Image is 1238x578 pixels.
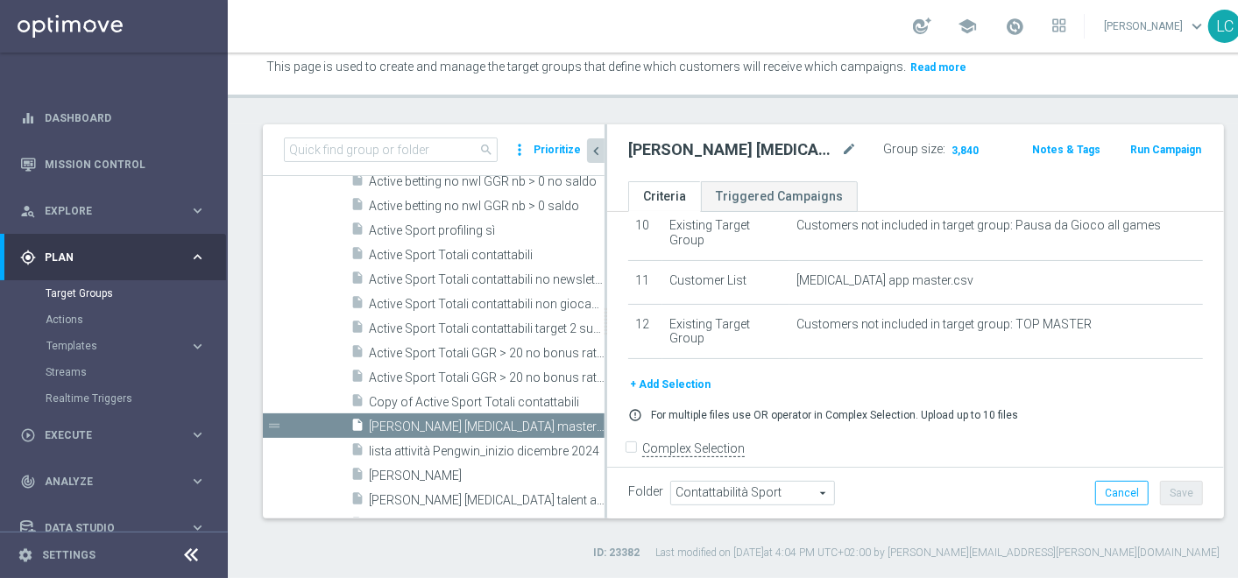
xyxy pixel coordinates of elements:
button: Mission Control [19,158,207,172]
i: insert_drive_file [350,197,364,217]
span: Copy of Active Sport Totali contattabili [369,395,605,410]
td: 12 [628,304,662,359]
span: Nick Tipster [369,469,605,483]
a: Streams [46,365,182,379]
button: gps_fixed Plan keyboard_arrow_right [19,250,207,264]
i: keyboard_arrow_right [189,202,206,219]
div: track_changes Analyze keyboard_arrow_right [19,475,207,489]
div: Analyze [20,474,189,490]
a: Triggered Campaigns [701,181,858,212]
a: Dashboard [45,95,206,141]
label: Group size [884,142,944,157]
h2: [PERSON_NAME] [MEDICAL_DATA] master low app betting 18.08 [628,139,838,160]
i: insert_drive_file [350,516,364,536]
a: Realtime Triggers [46,391,182,405]
span: Speciale mondiale per club Silver [369,518,605,532]
span: 3,840 [951,144,981,160]
td: Customer List [662,260,789,304]
div: Dashboard [20,95,206,141]
i: insert_drive_file [350,246,364,266]
a: [PERSON_NAME]keyboard_arrow_down [1102,13,1208,39]
a: Settings [42,550,96,560]
span: Explore [45,206,189,216]
span: Active Sport Totali contattabili [369,248,605,263]
i: insert_drive_file [350,418,364,438]
div: Data Studio [20,520,189,536]
label: Folder [628,484,663,499]
button: play_circle_outline Execute keyboard_arrow_right [19,428,207,442]
span: Active Sport Totali GGR &gt; 20 no bonus ratio preferenza legatura 4-7_7&#x2B; M11 [369,370,605,385]
td: Existing Target Group [662,304,789,359]
span: Data Studio [45,523,189,533]
div: Explore [20,203,189,219]
i: keyboard_arrow_right [189,338,206,355]
span: school [958,17,977,36]
i: insert_drive_file [350,271,364,291]
span: Customers not included in target group: TOP MASTER [796,317,1093,332]
button: Templates keyboard_arrow_right [46,339,207,353]
label: Last modified on [DATE] at 4:04 PM UTC+02:00 by [PERSON_NAME][EMAIL_ADDRESS][PERSON_NAME][DOMAIN_... [655,546,1220,560]
i: insert_drive_file [350,222,364,242]
button: Read more [909,58,968,77]
div: Templates [46,341,189,351]
i: keyboard_arrow_right [189,249,206,265]
span: Plan [45,252,189,263]
i: gps_fixed [20,250,36,265]
span: lista attivit&#xE0; Pengwin_inizio dicembre 2024 [369,444,605,459]
i: chevron_left [588,143,605,159]
div: Plan [20,250,189,265]
i: insert_drive_file [350,344,364,364]
button: equalizer Dashboard [19,111,207,125]
i: insert_drive_file [350,393,364,413]
div: Data Studio keyboard_arrow_right [19,521,207,535]
i: error_outline [628,408,642,422]
a: Criteria [628,181,701,212]
button: Notes & Tags [1031,140,1103,159]
span: search [479,143,493,157]
button: person_search Explore keyboard_arrow_right [19,204,207,218]
span: Active Sport Totali contattabili non giocanti 02.2025 [369,297,605,312]
a: Actions [46,313,182,327]
button: Cancel [1095,481,1149,505]
td: 11 [628,260,662,304]
div: Mission Control [20,141,206,187]
i: keyboard_arrow_right [189,426,206,443]
i: more_vert [511,137,528,162]
div: Realtime Triggers [46,385,226,412]
span: Active betting no nwl GGR nb &gt; 0 no saldo [369,174,605,189]
i: settings [18,547,33,563]
i: equalizer [20,110,36,126]
i: insert_drive_file [350,320,364,340]
p: For multiple files use OR operator in Complex Selection. Upload up to 10 files [651,408,1018,422]
span: Active Sport Totali contattabili no newsletter GGR&#x2B; [369,272,605,287]
a: Target Groups [46,286,182,300]
span: Active Sport profiling s&#xEC; [369,223,605,238]
span: Active Sport Totali contattabili target 2 superbolla [369,321,605,336]
button: Run Campaign [1128,140,1203,159]
i: insert_drive_file [350,442,364,462]
button: chevron_left [587,138,605,163]
input: Quick find group or folder [284,137,498,162]
span: This page is used to create and manage the target groups that define which customers will receive... [266,60,906,74]
i: play_circle_outline [20,427,36,443]
i: insert_drive_file [350,467,364,487]
span: recupero consensi talent app betting 18.08 [369,493,605,508]
td: 10 [628,206,662,261]
i: insert_drive_file [350,369,364,389]
span: keyboard_arrow_down [1187,17,1206,36]
i: keyboard_arrow_right [189,473,206,490]
div: Streams [46,359,226,385]
div: Templates [46,333,226,359]
button: Save [1160,481,1203,505]
i: insert_drive_file [350,173,364,193]
span: Execute [45,430,189,441]
i: insert_drive_file [350,491,364,511]
div: Actions [46,307,226,333]
span: Analyze [45,476,189,487]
